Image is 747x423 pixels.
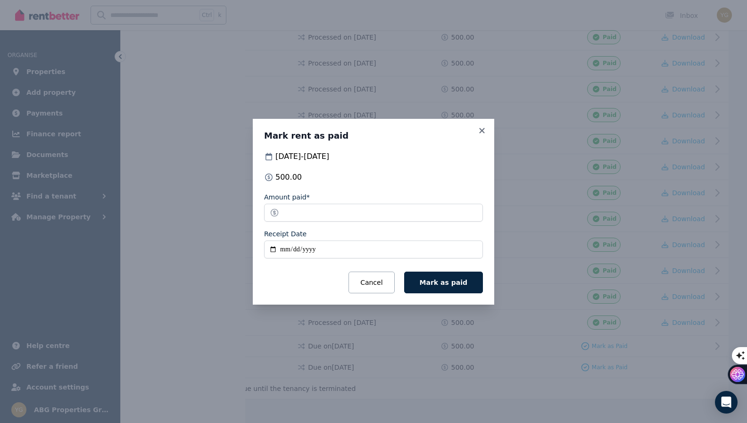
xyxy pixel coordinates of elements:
[264,192,310,202] label: Amount paid*
[715,391,738,414] div: Open Intercom Messenger
[404,272,483,293] button: Mark as paid
[275,151,329,162] span: [DATE] - [DATE]
[349,272,394,293] button: Cancel
[420,279,467,286] span: Mark as paid
[264,130,483,141] h3: Mark rent as paid
[264,229,307,239] label: Receipt Date
[275,172,302,183] span: 500.00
